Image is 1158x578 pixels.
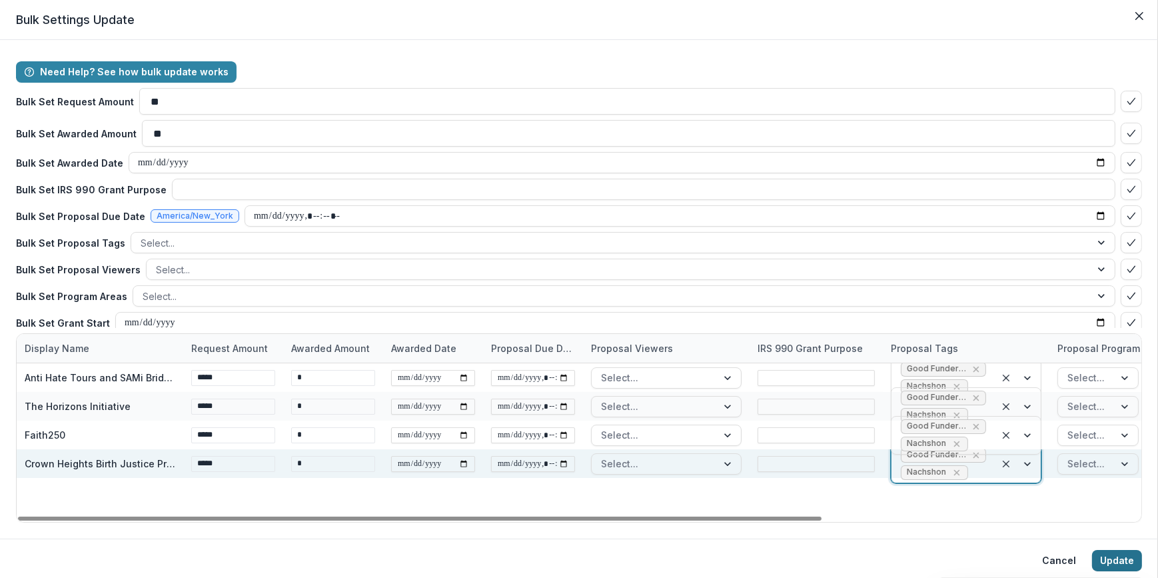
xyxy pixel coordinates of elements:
[25,371,175,385] div: Anti Hate Tours and SAMi Bridge Fellowship
[283,341,378,355] div: Awarded Amount
[183,334,283,363] div: Request Amount
[483,341,583,355] div: Proposal Due Date
[907,381,946,391] span: Nachshon
[998,456,1014,472] div: Clear selected options
[17,334,183,363] div: Display Name
[16,289,127,303] p: Bulk Set Program Areas
[950,409,963,422] div: Remove Nachshon
[583,341,681,355] div: Proposal Viewers
[16,209,145,223] p: Bulk Set Proposal Due Date
[483,334,583,363] div: Proposal Due Date
[950,466,963,479] div: Remove Nachshon
[750,334,883,363] div: IRS 990 Grant Purpose
[383,334,483,363] div: Awarded Date
[283,334,383,363] div: Awarded Amount
[25,457,175,471] div: Crown Heights Birth Justice Project
[17,341,97,355] div: Display Name
[1121,205,1142,227] button: bulk-confirm-option
[1121,259,1142,280] button: bulk-confirm-option
[883,341,966,355] div: Proposal Tags
[971,449,981,462] div: Remove Good Funder Citizen
[583,334,750,363] div: Proposal Viewers
[16,316,110,330] p: Bulk Set Grant Start
[907,364,967,373] span: Good Funder Citizen
[907,450,967,459] span: Good Funder Citizen
[25,399,131,413] div: The Horizons Initiative
[1121,179,1142,200] button: bulk-confirm-option
[750,341,871,355] div: IRS 990 Grant Purpose
[383,341,464,355] div: Awarded Date
[16,263,141,277] p: Bulk Set Proposal Viewers
[1121,312,1142,333] button: bulk-confirm-option
[191,341,268,355] p: Request Amount
[1129,5,1150,27] button: Close
[16,183,167,197] p: Bulk Set IRS 990 Grant Purpose
[1121,232,1142,253] button: bulk-confirm-option
[971,363,981,376] div: Remove Good Funder Citizen
[907,467,946,477] span: Nachshon
[25,428,65,442] div: Faith250
[157,211,233,221] span: America/New_York
[1121,123,1142,144] button: bulk-confirm-option
[16,95,134,109] p: Bulk Set Request Amount
[16,236,125,250] p: Bulk Set Proposal Tags
[907,410,946,419] span: Nachshon
[16,61,237,83] button: Need Help? See how bulk update works
[950,437,963,451] div: Remove Nachshon
[16,127,137,141] p: Bulk Set Awarded Amount
[971,420,981,433] div: Remove Good Funder Citizen
[883,334,1049,363] div: Proposal Tags
[998,427,1014,443] div: Clear selected options
[907,393,967,402] span: Good Funder Citizen
[998,370,1014,386] div: Clear selected options
[1092,550,1142,571] button: Update
[1121,285,1142,307] button: bulk-confirm-option
[1034,550,1084,571] button: Cancel
[950,380,963,393] div: Remove Nachshon
[907,421,967,431] span: Good Funder Citizen
[16,156,123,170] p: Bulk Set Awarded Date
[971,391,981,405] div: Remove Good Funder Citizen
[998,399,1014,415] div: Clear selected options
[907,439,946,448] span: Nachshon
[1121,91,1142,112] button: bulk-confirm-option
[1121,152,1142,173] button: bulk-confirm-option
